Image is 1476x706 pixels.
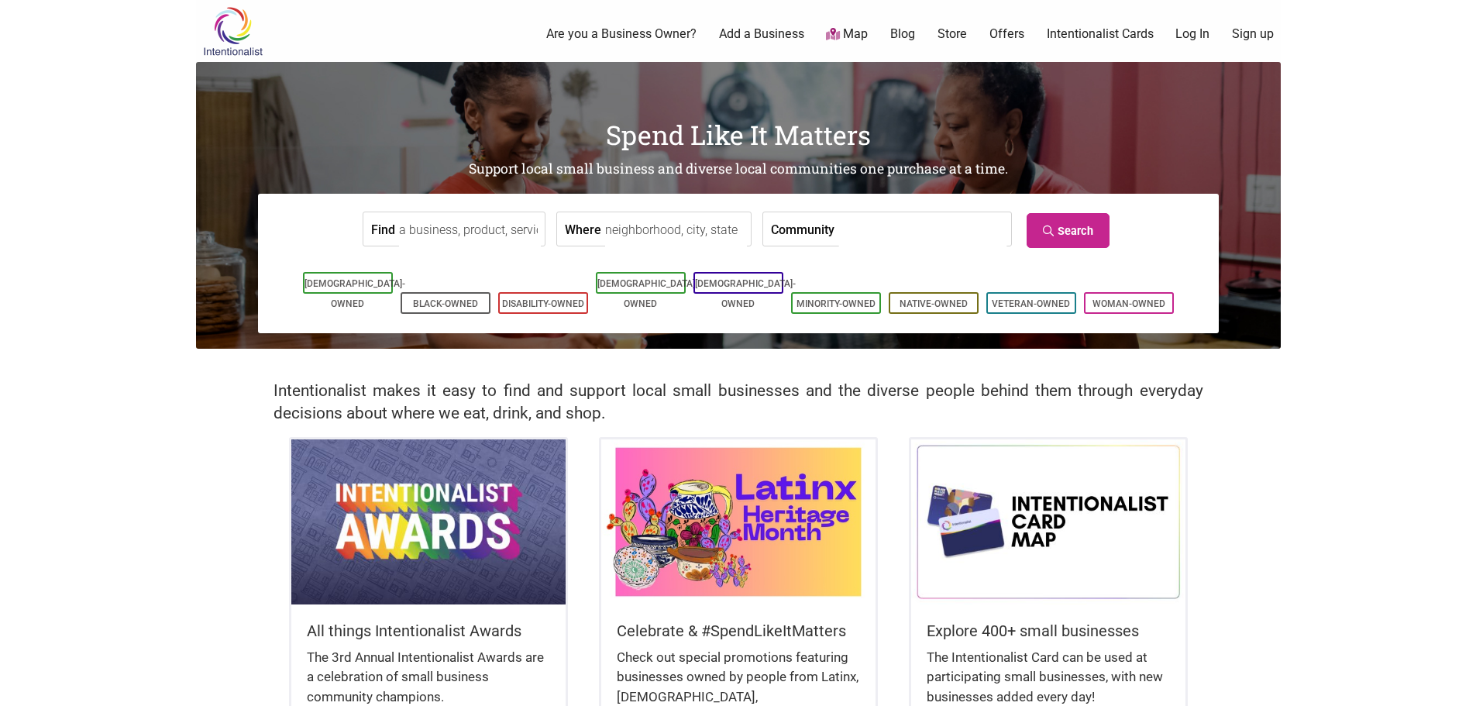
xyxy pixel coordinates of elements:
img: Intentionalist [196,6,270,57]
a: Map [826,26,868,43]
a: Blog [890,26,915,43]
h2: Intentionalist makes it easy to find and support local small businesses and the diverse people be... [274,380,1203,425]
h2: Support local small business and diverse local communities one purchase at a time. [196,160,1281,179]
a: Intentionalist Cards [1047,26,1154,43]
input: neighborhood, city, state [605,212,747,247]
a: Offers [989,26,1024,43]
img: Intentionalist Awards [291,439,566,604]
a: Add a Business [719,26,804,43]
a: Native-Owned [900,298,968,309]
img: Latinx / Hispanic Heritage Month [601,439,876,604]
h5: Explore 400+ small businesses [927,620,1170,642]
h5: All things Intentionalist Awards [307,620,550,642]
a: Disability-Owned [502,298,584,309]
a: Minority-Owned [796,298,876,309]
a: [DEMOGRAPHIC_DATA]-Owned [304,278,405,309]
label: Where [565,212,601,246]
a: Are you a Business Owner? [546,26,697,43]
a: Black-Owned [413,298,478,309]
a: Sign up [1232,26,1274,43]
a: Store [938,26,967,43]
a: Log In [1175,26,1209,43]
a: Search [1027,213,1110,248]
h1: Spend Like It Matters [196,116,1281,153]
img: Intentionalist Card Map [911,439,1185,604]
a: Veteran-Owned [992,298,1070,309]
input: a business, product, service [399,212,541,247]
a: Woman-Owned [1092,298,1165,309]
a: [DEMOGRAPHIC_DATA]-Owned [695,278,796,309]
h5: Celebrate & #SpendLikeItMatters [617,620,860,642]
label: Find [371,212,395,246]
a: [DEMOGRAPHIC_DATA]-Owned [597,278,698,309]
label: Community [771,212,834,246]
